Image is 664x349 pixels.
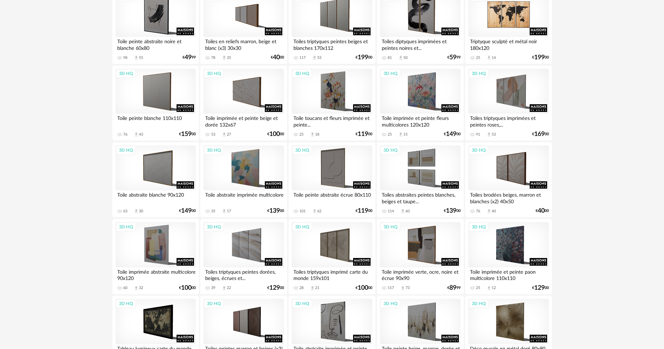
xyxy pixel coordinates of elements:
div: € 00 [267,286,284,290]
span: 149 [181,208,192,213]
div: Toile peinte blanche 110x110 [115,114,196,128]
span: Download icon [310,286,315,291]
span: 40 [538,208,545,213]
span: 89 [449,286,456,290]
div: 101 [299,209,306,214]
span: Download icon [310,132,315,137]
span: Download icon [400,208,405,214]
span: Download icon [486,132,492,137]
div: 3D HQ [469,146,489,155]
div: € 00 [444,132,461,137]
span: 100 [358,286,368,290]
span: Download icon [398,132,403,137]
div: Toile peinte abstraite noire et blanche 60x80 [115,37,196,51]
a: 3D HQ Toile abstraite blanche 90x120 63 Download icon 30 €14900 [112,142,199,218]
div: 43 [139,132,143,137]
div: 117 [388,286,394,290]
div: 76 [123,132,127,137]
div: 81 [388,55,392,60]
div: 3D HQ [469,299,489,308]
span: Download icon [486,208,492,214]
a: 3D HQ Toile imprimée verte, ocre, noire et écrue 90x90 117 Download icon 73 €8999 [377,219,463,294]
div: Toile imprimée et peinte beige et dorée 132x67 [203,114,284,128]
span: Download icon [134,55,139,60]
div: € 00 [532,55,549,60]
a: 3D HQ Toile imprimée et peinte fleurs multicolores 120x120 25 Download icon 15 €14900 [377,66,463,141]
span: Download icon [222,208,227,214]
div: 91 [476,132,480,137]
div: € 00 [271,55,284,60]
a: 3D HQ Toile peinte blanche 110x110 76 Download icon 43 €15900 [112,66,199,141]
div: 35 [227,55,231,60]
a: 3D HQ Toile abstraite imprimée multicolore 35 Download icon 17 €13900 [200,142,287,218]
div: 55 [139,55,143,60]
span: Download icon [134,286,139,291]
div: 3D HQ [380,222,401,232]
span: 149 [446,132,456,137]
div: Toiles triptyques imprimé carte du monde 159x101 [292,267,372,281]
div: 3D HQ [292,69,312,78]
div: 3D HQ [204,299,224,308]
div: 3D HQ [116,69,136,78]
div: 3D HQ [469,222,489,232]
div: 3D HQ [380,69,401,78]
div: 60 [405,209,410,214]
div: 3D HQ [380,146,401,155]
div: Triptyque sculpté et métal noir 180x120 [468,37,549,51]
a: 3D HQ Toile imprimée et peinte beige et dorée 132x67 53 Download icon 27 €10000 [200,66,287,141]
div: € 00 [179,132,196,137]
a: 3D HQ Toiles brodées beiges, marron et blanches (x2) 40x50 76 Download icon 40 €4000 [465,142,552,218]
div: 3D HQ [116,146,136,155]
a: 3D HQ Toiles abstraites peintes blanches, beiges et taupe... 114 Download icon 60 €13900 [377,142,463,218]
div: 3D HQ [292,146,312,155]
div: 114 [388,209,394,214]
div: 63 [123,209,127,214]
div: 62 [317,209,321,214]
div: 53 [492,132,496,137]
div: Toile abstraite imprimée multicolore [203,190,284,204]
div: 25 [476,286,480,290]
div: Toiles triptyques imprimées et peintes roses,... [468,114,549,128]
a: 3D HQ Toile imprimée abstraite multicolore 90x120 60 Download icon 32 €10000 [112,219,199,294]
span: Download icon [134,208,139,214]
div: 3D HQ [292,222,312,232]
span: 199 [534,55,545,60]
div: 25 [299,132,304,137]
div: Toiles abstraites peintes blanches, beiges et taupe... [380,190,460,204]
div: € 00 [532,132,549,137]
div: 50 [403,55,408,60]
div: Toile imprimée abstraite multicolore 90x120 [115,267,196,281]
span: 199 [358,55,368,60]
span: Download icon [398,55,403,60]
div: € 99 [447,286,461,290]
div: 39 [211,286,215,290]
div: 40 [492,209,496,214]
span: 139 [269,208,280,213]
div: 27 [227,132,231,137]
span: Download icon [222,286,227,291]
div: 3D HQ [292,299,312,308]
div: € 00 [179,208,196,213]
a: 3D HQ Toiles triptyques imprimées et peintes roses,... 91 Download icon 53 €16900 [465,66,552,141]
span: Download icon [312,55,317,60]
span: Download icon [486,55,492,60]
div: 21 [315,286,319,290]
div: 25 [476,55,480,60]
div: € 00 [356,208,372,213]
div: 25 [388,132,392,137]
div: 53 [317,55,321,60]
div: 3D HQ [116,299,136,308]
div: Toile imprimée et peinte paon multicolore 110x110 [468,267,549,281]
span: 100 [269,132,280,137]
div: € 00 [356,286,372,290]
div: 3D HQ [204,69,224,78]
a: 3D HQ Toiles triptyques imprimé carte du monde 159x101 28 Download icon 21 €10000 [289,219,375,294]
span: 49 [185,55,192,60]
div: 28 [299,286,304,290]
div: 60 [123,286,127,290]
span: 129 [269,286,280,290]
div: 12 [492,286,496,290]
a: 3D HQ Toile toucans et fleurs imprimée et peinte... 25 Download icon 18 €11900 [289,66,375,141]
div: Toile abstraite blanche 90x120 [115,190,196,204]
span: 59 [449,55,456,60]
